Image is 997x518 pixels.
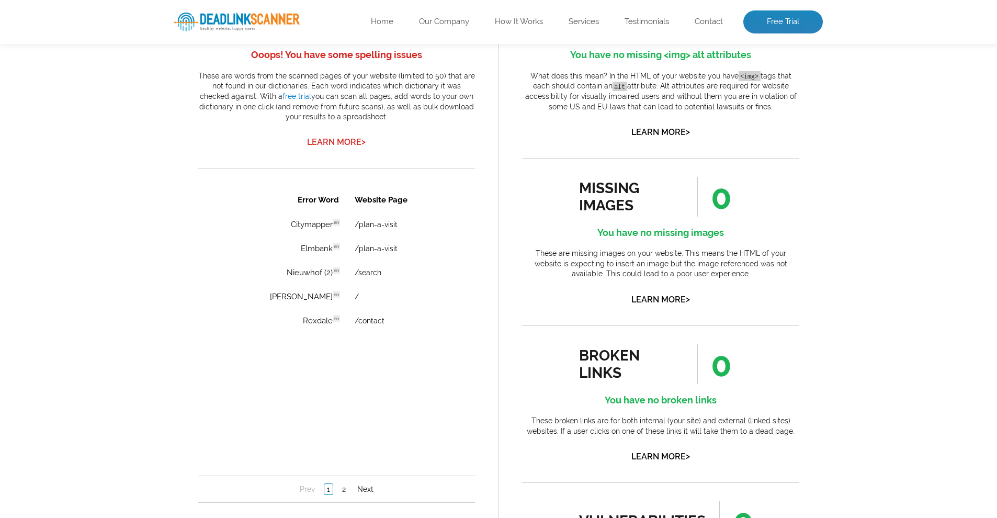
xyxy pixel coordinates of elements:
[613,82,627,92] code: alt
[157,33,200,42] a: /plan-a-visit
[695,17,723,27] a: Contact
[522,392,799,409] h4: You have no broken links
[282,92,311,100] a: free trial
[522,224,799,241] h4: You have no missing images
[522,249,799,279] p: These are missing images on your website. This means the HTML of your website is expecting to ins...
[27,98,149,121] td: [PERSON_NAME]
[142,297,151,308] a: 2
[686,125,690,139] span: >
[371,17,393,27] a: Home
[697,177,732,217] span: 0
[157,130,187,138] a: /contact
[522,416,799,436] p: These broken links are for both internal (your site) and external (linked sites) websites. If a u...
[135,128,142,136] span: en
[697,344,732,384] span: 0
[198,47,475,63] h4: Ooops! You have some spelling issues
[686,292,690,307] span: >
[157,106,161,114] a: /
[495,17,543,27] a: How It Works
[157,297,178,308] a: Next
[631,295,690,305] a: Learn More>
[625,17,669,27] a: Testimonials
[157,82,184,90] a: /search
[174,13,300,32] img: DeadLinkScanner
[135,104,142,111] span: en
[686,449,690,464] span: >
[579,179,674,214] div: missing images
[135,56,142,63] span: en
[126,297,135,308] a: 1
[150,1,250,25] th: Website Page
[579,347,674,381] div: broken links
[739,71,761,81] code: <img>
[135,32,142,39] span: en
[307,137,366,147] a: Learn More>
[27,26,149,49] td: Citymapper
[157,58,200,66] a: /plan-a-visit
[743,10,823,33] a: Free Trial
[522,71,799,112] p: What does this mean? In the HTML of your website you have tags that each should contain an attrib...
[27,122,149,145] td: Rexdale
[419,17,469,27] a: Our Company
[27,1,149,25] th: Error Word
[27,50,149,73] td: Elmbank
[631,127,690,137] a: Learn More>
[631,452,690,461] a: Learn More>
[198,71,475,122] p: These are words from the scanned pages of your website (limited to 50) that are not found in our ...
[569,17,599,27] a: Services
[135,80,142,87] span: en
[361,134,366,149] span: >
[522,47,799,63] h4: You have no missing <img> alt attributes
[27,74,149,97] td: Nieuwhof (2)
